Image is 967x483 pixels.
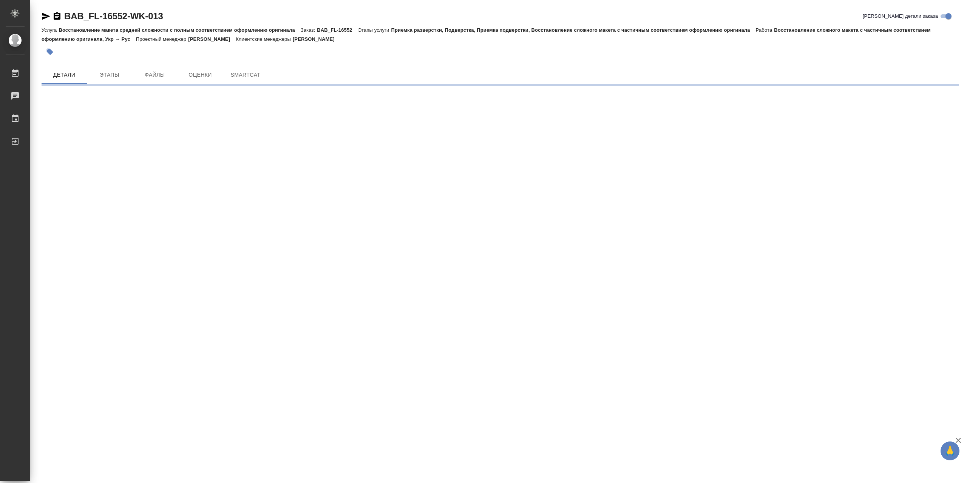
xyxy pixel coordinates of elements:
[91,70,128,80] span: Этапы
[391,27,755,33] p: Приемка разверстки, Подверстка, Приемка подверстки, Восстановление сложного макета с частичным со...
[42,27,59,33] p: Услуга
[317,27,358,33] p: BAB_FL-16552
[64,11,163,21] a: BAB_FL-16552-WK-013
[941,441,959,460] button: 🙏
[944,443,956,459] span: 🙏
[863,12,938,20] span: [PERSON_NAME] детали заказа
[42,43,58,60] button: Добавить тэг
[59,27,300,33] p: Восстановление макета средней сложности с полным соответствием оформлению оригинала
[188,36,236,42] p: [PERSON_NAME]
[236,36,293,42] p: Клиентские менеджеры
[227,70,264,80] span: SmartCat
[756,27,774,33] p: Работа
[137,70,173,80] span: Файлы
[42,12,51,21] button: Скопировать ссылку для ЯМессенджера
[301,27,317,33] p: Заказ:
[136,36,188,42] p: Проектный менеджер
[358,27,391,33] p: Этапы услуги
[182,70,218,80] span: Оценки
[293,36,340,42] p: [PERSON_NAME]
[53,12,62,21] button: Скопировать ссылку
[46,70,82,80] span: Детали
